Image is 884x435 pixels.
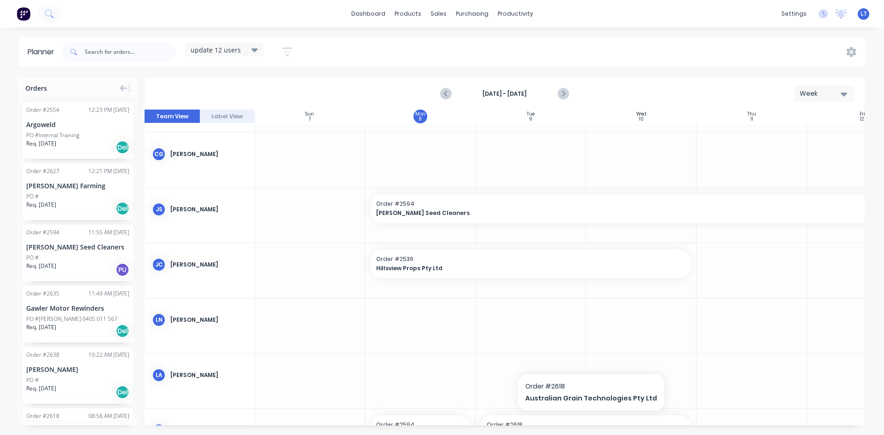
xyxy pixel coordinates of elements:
[25,83,47,93] span: Orders
[308,117,311,122] div: 7
[26,242,129,252] div: [PERSON_NAME] Seed Cleaners
[88,351,129,359] div: 10:22 AM [DATE]
[88,228,129,237] div: 11:55 AM [DATE]
[529,117,532,122] div: 9
[426,7,451,21] div: sales
[26,106,59,114] div: Order # 2554
[170,371,247,379] div: [PERSON_NAME]
[26,167,59,175] div: Order # 2627
[800,89,842,99] div: Week
[747,111,756,117] div: Thu
[26,181,129,191] div: [PERSON_NAME] Farming
[191,45,241,55] span: update 12 users
[116,263,129,277] div: PU
[152,368,166,382] div: LA
[376,209,854,217] span: [PERSON_NAME] Seed Cleaners
[152,258,166,272] div: JC
[26,315,117,323] div: PO #[PERSON_NAME] 0405 011 567
[493,7,538,21] div: productivity
[26,303,129,313] div: Gawler Motor Rewinders
[26,131,79,139] div: PO #Internal Training
[795,86,855,102] button: Week
[88,412,129,420] div: 08:56 AM [DATE]
[390,7,426,21] div: products
[116,140,129,154] div: Del
[26,323,56,331] span: Req. [DATE]
[200,110,255,123] button: Label View
[860,111,865,117] div: Fri
[152,203,166,216] div: JS
[861,10,867,18] span: LT
[376,421,465,429] span: Order # 2594
[116,202,129,215] div: Del
[419,117,421,122] div: 8
[26,412,59,420] div: Order # 2618
[17,7,30,21] img: Factory
[88,290,129,298] div: 11:49 AM [DATE]
[170,205,247,214] div: [PERSON_NAME]
[116,324,129,338] div: Del
[376,255,686,263] span: Order # 2536
[28,46,59,58] div: Planner
[170,316,247,324] div: [PERSON_NAME]
[451,7,493,21] div: purchasing
[26,254,39,262] div: PO #
[777,7,811,21] div: settings
[527,111,535,117] div: Tue
[26,351,59,359] div: Order # 2638
[459,90,551,98] strong: [DATE] - [DATE]
[860,117,864,122] div: 12
[639,117,644,122] div: 10
[305,111,314,117] div: Sun
[26,139,56,148] span: Req. [DATE]
[170,150,247,158] div: [PERSON_NAME]
[26,376,39,384] div: PO #
[152,147,166,161] div: CG
[750,117,753,122] div: 11
[26,290,59,298] div: Order # 2635
[152,313,166,327] div: LN
[85,43,176,61] input: Search for orders...
[88,106,129,114] div: 12:23 PM [DATE]
[26,201,56,209] span: Req. [DATE]
[88,167,129,175] div: 12:21 PM [DATE]
[170,261,247,269] div: [PERSON_NAME]
[415,111,425,117] div: Mon
[26,384,56,393] span: Req. [DATE]
[26,192,39,201] div: PO #
[26,228,59,237] div: Order # 2594
[347,7,390,21] a: dashboard
[487,421,686,429] span: Order # 2618
[116,385,129,399] div: Del
[26,262,56,270] span: Req. [DATE]
[26,365,129,374] div: [PERSON_NAME]
[145,110,200,123] button: Team View
[636,111,646,117] div: Wed
[26,120,129,129] div: Argoweld
[376,264,655,273] span: Hillsview Props Pty Ltd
